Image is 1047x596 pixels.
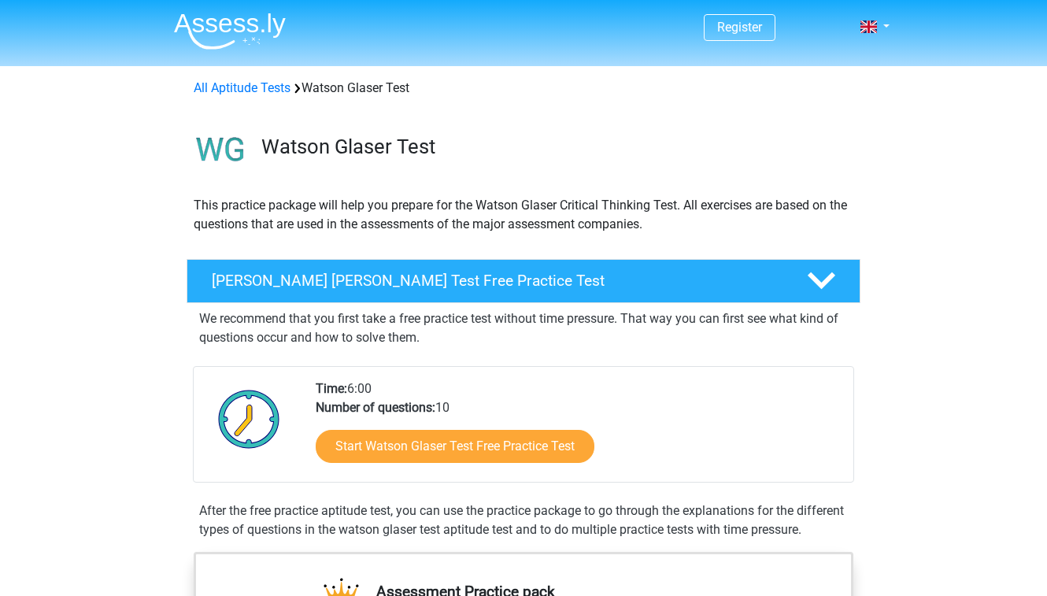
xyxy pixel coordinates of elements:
a: Register [717,20,762,35]
a: [PERSON_NAME] [PERSON_NAME] Test Free Practice Test [180,259,867,303]
img: watson glaser test [187,117,254,183]
p: We recommend that you first take a free practice test without time pressure. That way you can fir... [199,309,848,347]
h4: [PERSON_NAME] [PERSON_NAME] Test Free Practice Test [212,272,782,290]
img: Assessly [174,13,286,50]
div: After the free practice aptitude test, you can use the practice package to go through the explana... [193,502,854,539]
div: 6:00 10 [304,379,853,482]
b: Number of questions: [316,400,435,415]
p: This practice package will help you prepare for the Watson Glaser Critical Thinking Test. All exe... [194,196,853,234]
a: Start Watson Glaser Test Free Practice Test [316,430,594,463]
h3: Watson Glaser Test [261,135,848,159]
div: Watson Glaser Test [187,79,860,98]
a: All Aptitude Tests [194,80,290,95]
img: Clock [209,379,289,458]
b: Time: [316,381,347,396]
